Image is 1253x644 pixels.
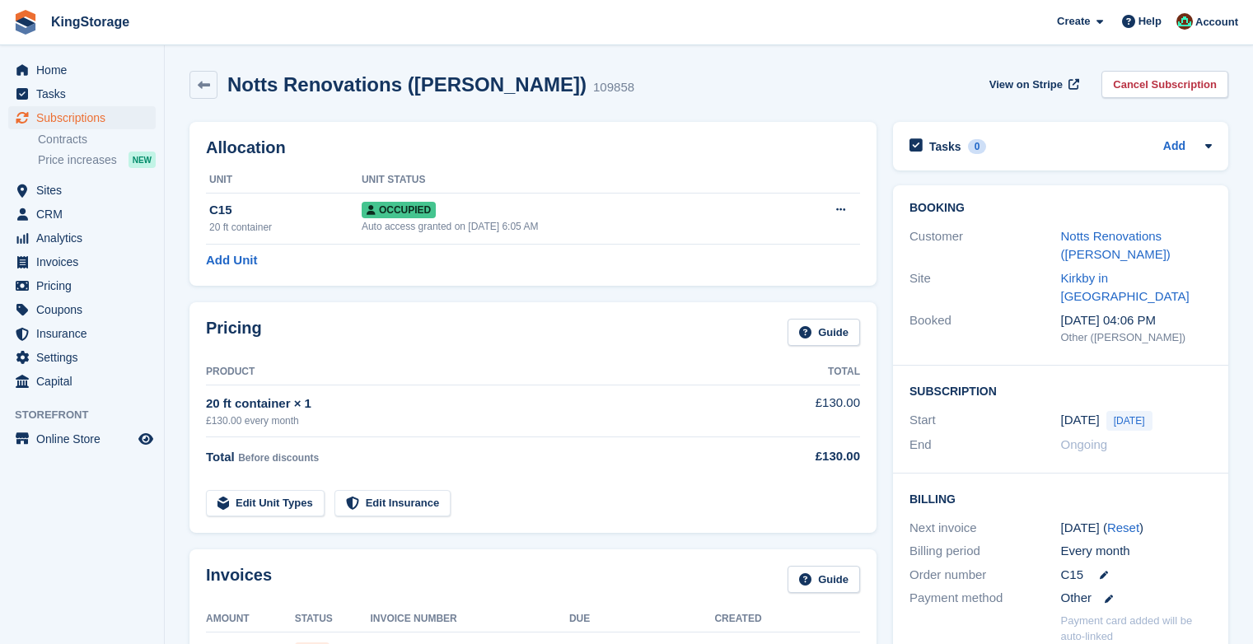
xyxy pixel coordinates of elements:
th: Product [206,359,759,385]
div: Site [909,269,1061,306]
a: Kirkby in [GEOGRAPHIC_DATA] [1061,271,1190,304]
a: Add Unit [206,251,257,270]
div: 20 ft container × 1 [206,394,759,413]
a: Price increases NEW [38,151,156,169]
a: menu [8,346,156,369]
span: Online Store [36,427,135,450]
h2: Booking [909,202,1212,215]
a: Cancel Subscription [1101,71,1228,98]
span: Analytics [36,226,135,250]
h2: Notts Renovations ([PERSON_NAME]) [227,73,587,96]
h2: Invoices [206,566,272,593]
span: Pricing [36,274,135,297]
span: Ongoing [1061,437,1108,451]
div: End [909,436,1061,455]
div: Every month [1061,542,1213,561]
div: Other ([PERSON_NAME]) [1061,329,1213,346]
a: Guide [788,319,860,346]
div: £130.00 [759,447,860,466]
a: KingStorage [44,8,136,35]
a: Guide [788,566,860,593]
a: menu [8,298,156,321]
h2: Billing [909,490,1212,506]
a: menu [8,274,156,297]
div: Billing period [909,542,1061,561]
th: Amount [206,606,295,632]
div: NEW [129,152,156,168]
span: Before discounts [238,452,319,464]
th: Created [714,606,860,632]
a: menu [8,106,156,129]
div: [DATE] 04:06 PM [1061,311,1213,330]
a: menu [8,370,156,393]
span: Insurance [36,322,135,345]
a: Preview store [136,429,156,449]
span: Price increases [38,152,117,168]
span: Subscriptions [36,106,135,129]
div: 109858 [593,78,634,97]
div: Booked [909,311,1061,346]
img: stora-icon-8386f47178a22dfd0bd8f6a31ec36ba5ce8667c1dd55bd0f319d3a0aa187defe.svg [13,10,38,35]
span: Invoices [36,250,135,273]
th: Total [759,359,860,385]
span: Account [1195,14,1238,30]
span: Create [1057,13,1090,30]
th: Unit [206,167,362,194]
td: £130.00 [759,385,860,436]
span: C15 [1061,566,1084,585]
h2: Allocation [206,138,860,157]
a: menu [8,82,156,105]
div: 0 [968,139,987,154]
a: Edit Insurance [334,490,451,517]
div: [DATE] ( ) [1061,519,1213,538]
div: Other [1061,589,1213,608]
span: Tasks [36,82,135,105]
span: Storefront [15,407,164,423]
div: Customer [909,227,1061,264]
span: Capital [36,370,135,393]
div: £130.00 every month [206,413,759,428]
h2: Pricing [206,319,262,346]
a: Contracts [38,132,156,147]
a: menu [8,203,156,226]
a: menu [8,58,156,82]
a: menu [8,250,156,273]
div: Start [909,411,1061,431]
div: Order number [909,566,1061,585]
th: Status [295,606,371,632]
span: Total [206,450,235,464]
a: menu [8,179,156,202]
span: Sites [36,179,135,202]
div: Payment method [909,589,1061,608]
th: Due [569,606,715,632]
a: Notts Renovations ([PERSON_NAME]) [1061,229,1171,262]
h2: Subscription [909,382,1212,399]
img: John King [1176,13,1193,30]
span: Occupied [362,202,436,218]
a: Add [1163,138,1185,156]
a: Edit Unit Types [206,490,325,517]
a: View on Stripe [983,71,1082,98]
time: 2025-10-01 00:00:00 UTC [1061,411,1100,430]
div: Next invoice [909,519,1061,538]
span: [DATE] [1106,411,1152,431]
span: Settings [36,346,135,369]
a: menu [8,322,156,345]
span: View on Stripe [989,77,1063,93]
th: Invoice Number [370,606,569,632]
span: Home [36,58,135,82]
a: menu [8,427,156,450]
span: Help [1138,13,1162,30]
span: Coupons [36,298,135,321]
span: CRM [36,203,135,226]
th: Unit Status [362,167,778,194]
a: Reset [1107,520,1139,534]
div: Auto access granted on [DATE] 6:05 AM [362,219,778,234]
div: 20 ft container [209,220,362,235]
a: menu [8,226,156,250]
h2: Tasks [929,139,961,154]
div: C15 [209,201,362,220]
